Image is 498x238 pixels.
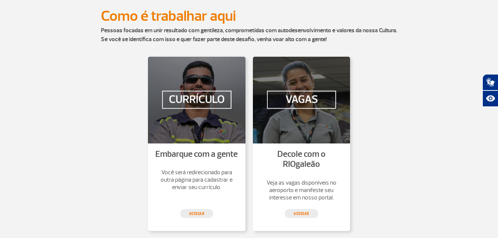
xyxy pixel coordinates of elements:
[101,27,397,43] strong: Pessoas focadas em unir resultado com gentileza, comprometidas com autodesenvolvimento e valores ...
[482,74,498,107] div: Plugin de acessibilidade da Hand Talk.
[155,149,238,159] a: Embarque com a gente
[482,90,498,107] button: Abrir recursos assistivos.
[277,149,326,170] a: Decole com o RIOgaleão
[155,169,238,191] a: Você será redirecionado para outra página para cadastrar e enviar seu currículo.
[180,209,214,218] a: Acessar
[285,209,318,218] a: Acessar
[482,74,498,90] button: Abrir tradutor de língua de sinais.
[101,10,398,22] h1: Como é trabalhar aqui
[260,179,343,201] a: Veja as vagas disponíveis no aeroporto e manifeste seu interesse em nosso portal.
